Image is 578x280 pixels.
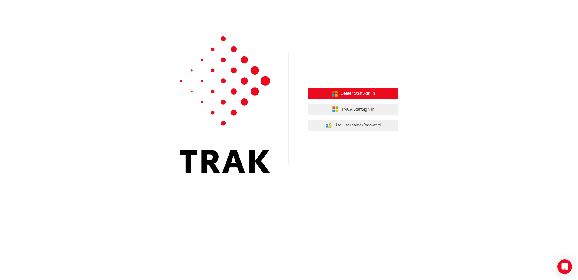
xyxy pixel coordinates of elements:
[308,88,398,99] button: Dealer StaffSign In
[308,104,398,115] button: TMCA StaffSign In
[557,259,572,274] div: Open Intercom Messenger
[334,122,381,129] span: Use Username/Password
[180,36,270,173] img: Trak
[308,120,398,131] button: Use Username/Password
[341,106,374,113] span: TMCA Staff Sign In
[340,90,375,97] span: Dealer Staff Sign In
